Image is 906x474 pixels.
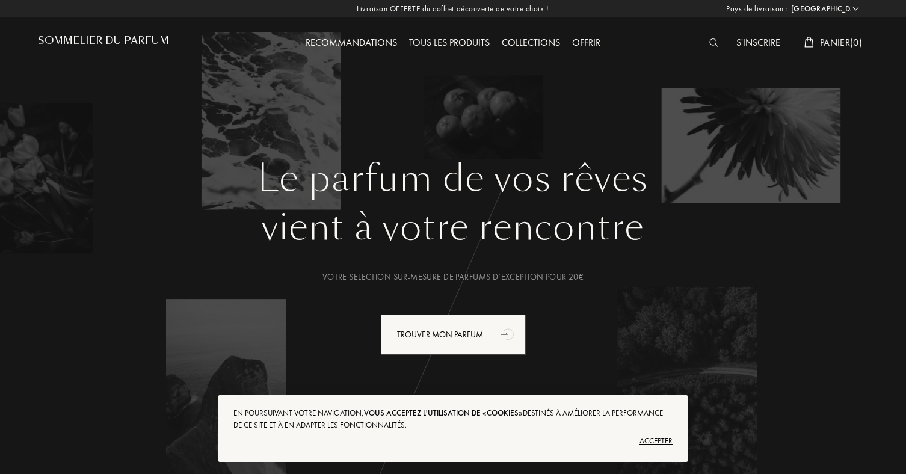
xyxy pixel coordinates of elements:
div: Collections [496,35,566,51]
div: Recommandations [300,35,403,51]
img: cart_white.svg [804,37,814,48]
div: En poursuivant votre navigation, destinés à améliorer la performance de ce site et à en adapter l... [233,407,673,431]
span: Panier ( 0 ) [820,36,862,49]
a: Collections [496,36,566,49]
a: Recommandations [300,36,403,49]
h1: Le parfum de vos rêves [47,157,859,200]
div: Trouver mon parfum [381,315,526,355]
a: Offrir [566,36,606,49]
a: Trouver mon parfumanimation [372,315,535,355]
div: Tous les produits [403,35,496,51]
div: Accepter [233,431,673,451]
span: Pays de livraison : [726,3,788,15]
img: search_icn_white.svg [709,38,718,47]
div: Offrir [566,35,606,51]
div: vient à votre rencontre [47,200,859,254]
a: Tous les produits [403,36,496,49]
a: Sommelier du Parfum [38,35,169,51]
span: vous acceptez l'utilisation de «cookies» [364,408,523,418]
div: Votre selection sur-mesure de parfums d’exception pour 20€ [47,271,859,283]
h1: Sommelier du Parfum [38,35,169,46]
a: S'inscrire [730,36,786,49]
div: S'inscrire [730,35,786,51]
div: animation [496,322,520,346]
